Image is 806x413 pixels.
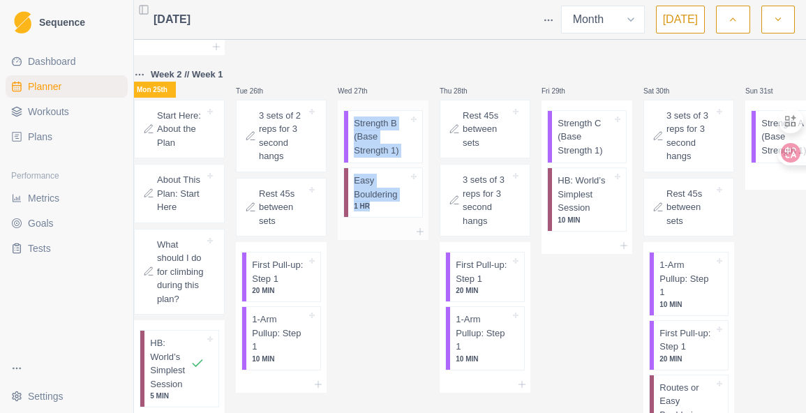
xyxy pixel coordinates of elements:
[440,164,530,236] div: 3 sets of 3 reps for 3 second hangs
[241,252,321,302] div: First Pull-up: Step 120 MIN
[643,86,685,96] p: Sat 30th
[745,86,787,96] p: Sun 31st
[649,320,729,370] div: First Pull-up: Step 120 MIN
[140,330,219,407] div: HB: World’s Simplest Session5 MIN
[28,191,59,205] span: Metrics
[28,130,52,144] span: Plans
[456,285,510,296] p: 20 MIN
[463,173,510,227] p: 3 sets of 3 reps for 3 second hangs
[157,109,204,150] p: Start Here: About the Plan
[445,306,525,370] div: 1-Arm Pullup: Step 110 MIN
[259,187,306,228] p: Rest 45s between sets
[558,215,612,225] p: 10 MIN
[666,187,714,228] p: Rest 45s between sets
[643,178,734,237] div: Rest 45s between sets
[463,109,510,150] p: Rest 45s between sets
[6,100,128,123] a: Workouts
[354,174,408,201] p: Easy Bouldering
[28,241,51,255] span: Tests
[659,354,714,364] p: 20 MIN
[6,187,128,209] a: Metrics
[252,354,306,364] p: 10 MIN
[343,167,423,218] div: Easy Bouldering1 HR
[558,117,612,158] p: Strength C (Base Strength 1)
[440,86,482,96] p: Thu 28th
[252,285,306,296] p: 20 MIN
[656,6,705,33] button: [DATE]
[154,11,191,28] span: [DATE]
[6,165,128,187] div: Performance
[28,216,54,230] span: Goals
[259,109,306,163] p: 3 sets of 2 reps for 3 second hangs
[445,252,525,302] div: First Pull-up: Step 120 MIN
[6,385,128,407] button: Settings
[6,75,128,98] a: Planner
[659,299,714,310] p: 10 MIN
[558,174,612,215] p: HB: World’s Simplest Session
[547,167,627,232] div: HB: World’s Simplest Session10 MIN
[354,201,408,211] p: 1 HR
[134,164,225,223] div: About This Plan: Start Here
[338,86,380,96] p: Wed 27th
[6,237,128,260] a: Tests
[236,178,327,237] div: Rest 45s between sets
[150,391,204,401] p: 5 MIN
[547,110,627,164] div: Strength C (Base Strength 1)
[28,105,69,119] span: Workouts
[241,306,321,370] div: 1-Arm Pullup: Step 110 MIN
[157,173,204,214] p: About This Plan: Start Here
[659,258,714,299] p: 1-Arm Pullup: Step 1
[649,252,729,316] div: 1-Arm Pullup: Step 110 MIN
[456,258,510,285] p: First Pull-up: Step 1
[39,17,85,27] span: Sequence
[252,258,306,285] p: First Pull-up: Step 1
[252,313,306,354] p: 1-Arm Pullup: Step 1
[134,82,176,98] p: Mon 25th
[157,238,204,306] p: What should I do for climbing during this plan?
[542,86,583,96] p: Fri 29th
[354,117,408,158] p: Strength B (Base Strength 1)
[6,212,128,234] a: Goals
[6,126,128,148] a: Plans
[440,100,530,159] div: Rest 45s between sets
[456,354,510,364] p: 10 MIN
[134,229,225,315] div: What should I do for climbing during this plan?
[666,109,714,163] p: 3 sets of 3 reps for 3 second hangs
[28,80,61,93] span: Planner
[6,6,128,39] a: LogoSequence
[151,68,223,82] p: Week 2 // Week 1
[150,336,191,391] p: HB: World’s Simplest Session
[659,326,714,354] p: First Pull-up: Step 1
[643,100,734,172] div: 3 sets of 3 reps for 3 second hangs
[456,313,510,354] p: 1-Arm Pullup: Step 1
[28,54,76,68] span: Dashboard
[134,100,225,159] div: Start Here: About the Plan
[236,86,278,96] p: Tue 26th
[6,50,128,73] a: Dashboard
[236,100,327,172] div: 3 sets of 2 reps for 3 second hangs
[14,11,31,34] img: Logo
[343,110,423,164] div: Strength B (Base Strength 1)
